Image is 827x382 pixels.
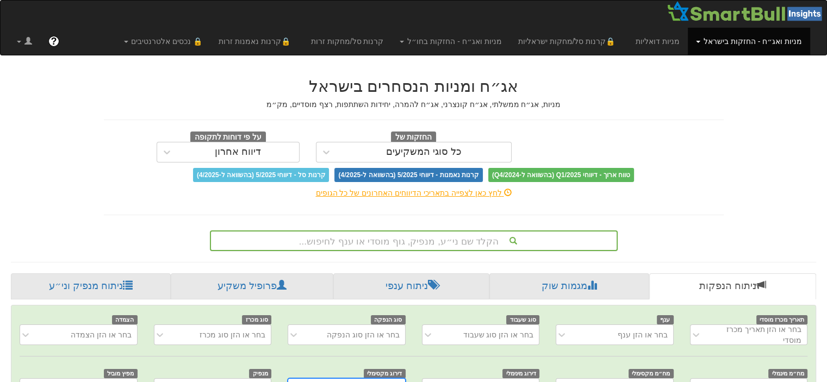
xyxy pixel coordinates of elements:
[371,315,406,324] span: סוג הנפקה
[40,28,67,55] a: ?
[510,28,627,55] a: 🔒קרנות סל/מחקות ישראליות
[391,131,437,143] span: החזקות של
[116,28,211,55] a: 🔒 נכסים אלטרנטיבים
[112,315,138,324] span: הצמדה
[506,315,539,324] span: סוג שעבוד
[502,369,539,378] span: דירוג מינימלי
[190,131,266,143] span: על פי דוחות לתקופה
[629,369,674,378] span: מח״מ מקסימלי
[333,273,489,299] a: ניתוח ענפי
[618,329,668,340] div: בחר או הזן ענף
[657,315,674,324] span: ענף
[327,329,400,340] div: בחר או הזן סוג הנפקה
[386,147,462,158] div: כל סוגי המשקיעים
[768,369,807,378] span: מח״מ מינמלי
[249,369,271,378] span: מנפיק
[463,329,533,340] div: בחר או הזן סוג שעבוד
[488,168,634,182] span: טווח ארוך - דיווחי Q1/2025 (בהשוואה ל-Q4/2024)
[11,273,171,299] a: ניתוח מנפיק וני״ע
[51,36,57,47] span: ?
[104,77,724,95] h2: אג״ח ומניות הנסחרים בישראל
[334,168,482,182] span: קרנות נאמנות - דיווחי 5/2025 (בהשוואה ל-4/2025)
[71,329,132,340] div: בחר או הזן הצמדה
[215,147,261,158] div: דיווח אחרון
[104,369,138,378] span: מפיץ מוביל
[193,168,329,182] span: קרנות סל - דיווחי 5/2025 (בהשוואה ל-4/2025)
[242,315,271,324] span: סוג מכרז
[96,187,732,198] div: לחץ כאן לצפייה בתאריכי הדיווחים האחרונים של כל הגופים
[211,231,617,250] div: הקלד שם ני״ע, מנפיק, גוף מוסדי או ענף לחיפוש...
[171,273,334,299] a: פרופיל משקיע
[627,28,688,55] a: מניות דואליות
[200,329,265,340] div: בחר או הזן סוג מכרז
[210,28,303,55] a: 🔒קרנות נאמנות זרות
[708,324,802,346] div: בחר או הזן תאריך מכרז מוסדי
[667,1,826,22] img: Smartbull
[649,273,816,299] a: ניתוח הנפקות
[688,28,810,55] a: מניות ואג״ח - החזקות בישראל
[364,369,406,378] span: דירוג מקסימלי
[489,273,650,299] a: מגמות שוק
[104,101,724,109] h5: מניות, אג״ח ממשלתי, אג״ח קונצרני, אג״ח להמרה, יחידות השתתפות, רצף מוסדיים, מק״מ
[303,28,392,55] a: קרנות סל/מחקות זרות
[391,28,509,55] a: מניות ואג״ח - החזקות בחו״ל
[756,315,807,324] span: תאריך מכרז מוסדי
